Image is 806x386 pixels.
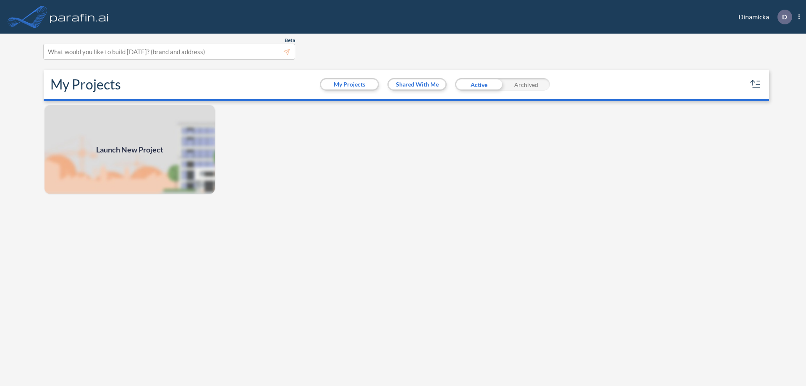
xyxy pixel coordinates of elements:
[44,104,216,195] img: add
[44,104,216,195] a: Launch New Project
[726,10,800,24] div: Dinamicka
[321,79,378,89] button: My Projects
[782,13,787,21] p: D
[455,78,502,91] div: Active
[285,37,295,44] span: Beta
[389,79,445,89] button: Shared With Me
[96,144,163,155] span: Launch New Project
[50,76,121,92] h2: My Projects
[502,78,550,91] div: Archived
[749,78,762,91] button: sort
[48,8,110,25] img: logo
